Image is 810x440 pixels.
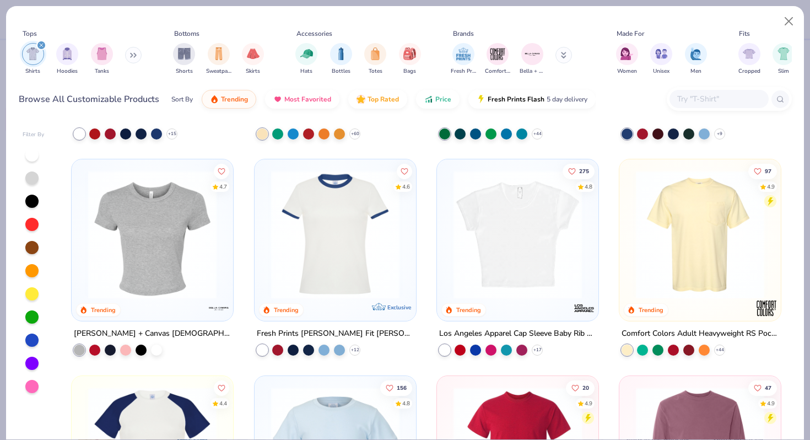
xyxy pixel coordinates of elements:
[242,43,264,76] div: filter for Skirts
[616,43,638,76] div: filter for Women
[61,47,73,60] img: Hoodies Image
[468,90,596,109] button: Fresh Prints Flash5 day delivery
[265,90,339,109] button: Most Favorited
[448,170,587,299] img: b0603986-75a5-419a-97bc-283c66fe3a23
[716,347,724,353] span: + 44
[330,43,352,76] div: filter for Bottles
[399,43,421,76] div: filter for Bags
[616,43,638,76] button: filter button
[524,46,541,62] img: Bella + Canvas Image
[91,43,113,76] button: filter button
[257,111,406,125] div: Comfort Colors Adult Heavyweight T-Shirt
[214,164,229,179] button: Like
[22,43,44,76] button: filter button
[23,131,45,139] div: Filter By
[743,47,755,60] img: Cropped Image
[208,297,230,319] img: Bella + Canvas logo
[350,347,359,353] span: + 12
[650,43,672,76] button: filter button
[202,90,256,109] button: Trending
[587,170,727,299] img: f2b333be-1c19-4d0f-b003-dae84be201f4
[402,399,409,407] div: 4.8
[622,327,779,341] div: Comfort Colors Adult Heavyweight RS Pocket T-Shirt
[178,47,191,60] img: Shorts Image
[690,67,701,76] span: Men
[95,67,109,76] span: Tanks
[19,93,159,106] div: Browse All Customizable Products
[655,47,668,60] img: Unisex Image
[630,170,770,299] img: 284e3bdb-833f-4f21-a3b0-720291adcbd9
[777,47,790,60] img: Slim Image
[617,67,637,76] span: Women
[242,43,264,76] button: filter button
[622,111,774,125] div: Fresh Prints [PERSON_NAME] Fit Y2K Shirt
[369,47,381,60] img: Totes Image
[213,47,225,60] img: Sweatpants Image
[247,47,260,60] img: Skirts Image
[368,95,399,104] span: Top Rated
[25,67,40,76] span: Shirts
[74,327,231,341] div: [PERSON_NAME] + Canvas [DEMOGRAPHIC_DATA]' Micro Ribbed Baby Tee
[563,164,595,179] button: Like
[767,183,775,191] div: 4.9
[685,43,707,76] button: filter button
[219,399,227,407] div: 4.4
[585,183,592,191] div: 4.8
[173,43,195,76] button: filter button
[748,380,777,395] button: Like
[168,131,176,137] span: + 15
[369,67,382,76] span: Totes
[582,385,589,390] span: 20
[717,131,722,137] span: + 9
[738,43,760,76] button: filter button
[91,43,113,76] div: filter for Tanks
[520,43,545,76] button: filter button
[22,43,44,76] div: filter for Shirts
[56,43,78,76] button: filter button
[387,304,411,311] span: Exclusive
[620,47,633,60] img: Women Image
[451,43,476,76] div: filter for Fresh Prints
[214,380,229,395] button: Like
[748,164,777,179] button: Like
[773,43,795,76] div: filter for Slim
[485,43,510,76] div: filter for Comfort Colors
[402,183,409,191] div: 4.6
[690,47,702,60] img: Men Image
[685,43,707,76] div: filter for Men
[96,47,108,60] img: Tanks Image
[335,47,347,60] img: Bottles Image
[330,43,352,76] button: filter button
[300,67,312,76] span: Hats
[547,93,587,106] span: 5 day delivery
[206,67,231,76] span: Sweatpants
[380,380,412,395] button: Like
[403,67,416,76] span: Bags
[653,67,669,76] span: Unisex
[477,95,485,104] img: flash.gif
[173,43,195,76] div: filter for Shorts
[773,43,795,76] button: filter button
[579,169,589,174] span: 275
[56,43,78,76] div: filter for Hoodies
[453,29,474,39] div: Brands
[755,297,777,319] img: Comfort Colors logo
[439,327,596,341] div: Los Angeles Apparel Cap Sleeve Baby Rib Crop Top
[284,95,331,104] span: Most Favorited
[396,385,406,390] span: 156
[779,11,800,32] button: Close
[566,380,595,395] button: Like
[57,67,78,76] span: Hoodies
[273,95,282,104] img: most_fav.gif
[295,43,317,76] div: filter for Hats
[778,67,789,76] span: Slim
[533,347,541,353] span: + 17
[174,29,199,39] div: Bottoms
[485,43,510,76] button: filter button
[26,47,39,60] img: Shirts Image
[266,170,405,299] img: 10adaec1-cca8-4d85-a768-f31403859a58
[295,43,317,76] button: filter button
[650,43,672,76] div: filter for Unisex
[533,131,541,137] span: + 44
[364,43,386,76] div: filter for Totes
